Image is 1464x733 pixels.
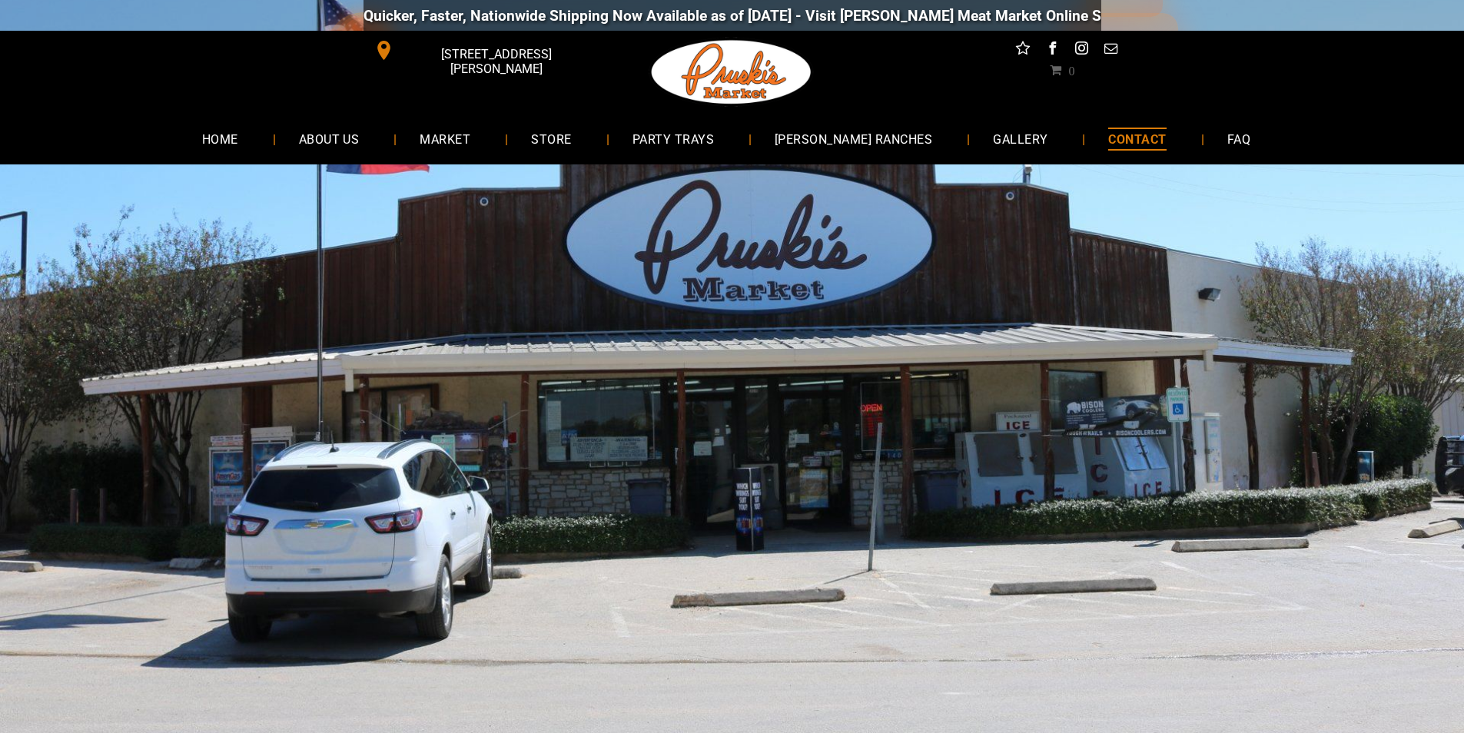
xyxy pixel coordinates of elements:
a: Social network [1013,38,1033,62]
a: [PERSON_NAME] RANCHES [752,118,955,159]
a: GALLERY [970,118,1071,159]
a: instagram [1071,38,1091,62]
a: ABOUT US [276,118,383,159]
a: HOME [179,118,261,159]
span: [STREET_ADDRESS][PERSON_NAME] [397,39,595,84]
a: FAQ [1204,118,1273,159]
a: facebook [1042,38,1062,62]
a: STORE [508,118,594,159]
a: PARTY TRAYS [609,118,737,159]
a: email [1100,38,1120,62]
a: CONTACT [1085,118,1189,159]
a: MARKET [397,118,493,159]
img: Pruski-s+Market+HQ+Logo2-259w.png [649,31,815,114]
a: [STREET_ADDRESS][PERSON_NAME] [364,38,599,62]
span: 0 [1068,64,1074,76]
